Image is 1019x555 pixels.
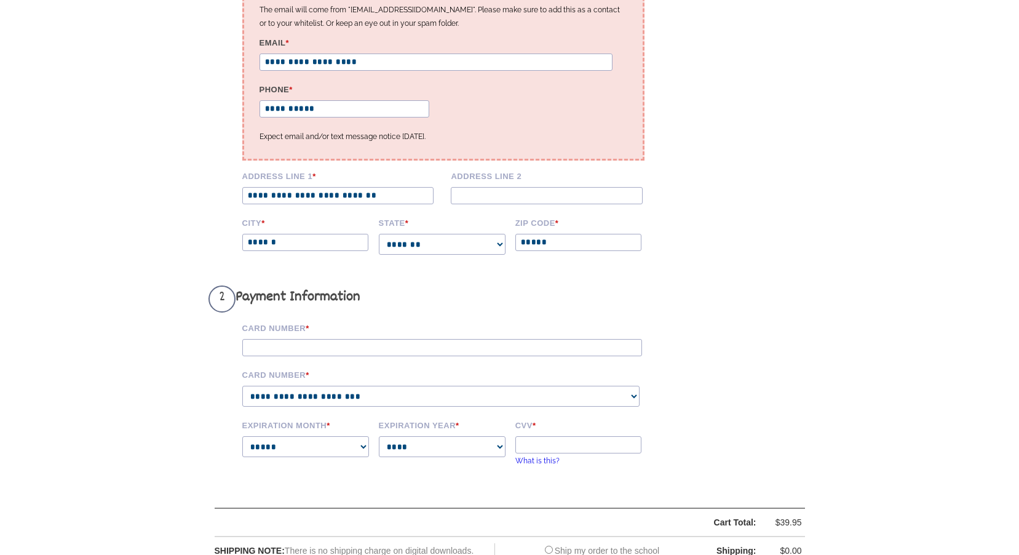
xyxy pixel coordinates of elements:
p: The email will come from "[EMAIL_ADDRESS][DOMAIN_NAME]". Please make sure to add this as a contac... [260,3,627,30]
label: Address Line 1 [242,170,443,181]
label: State [379,217,507,228]
div: $39.95 [765,515,802,530]
label: City [242,217,370,228]
a: What is this? [515,457,560,465]
label: Phone [260,83,436,94]
span: 2 [208,285,236,313]
h3: Payment Information [208,285,660,313]
div: Cart Total: [246,515,756,530]
p: Expect email and/or text message notice [DATE]. [260,130,627,143]
label: Card Number [242,369,660,380]
label: CVV [515,419,643,430]
label: Card Number [242,322,660,333]
label: Zip code [515,217,643,228]
label: Email [260,36,627,47]
label: Expiration Year [379,419,507,430]
label: Address Line 2 [451,170,651,181]
label: Expiration Month [242,419,370,430]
